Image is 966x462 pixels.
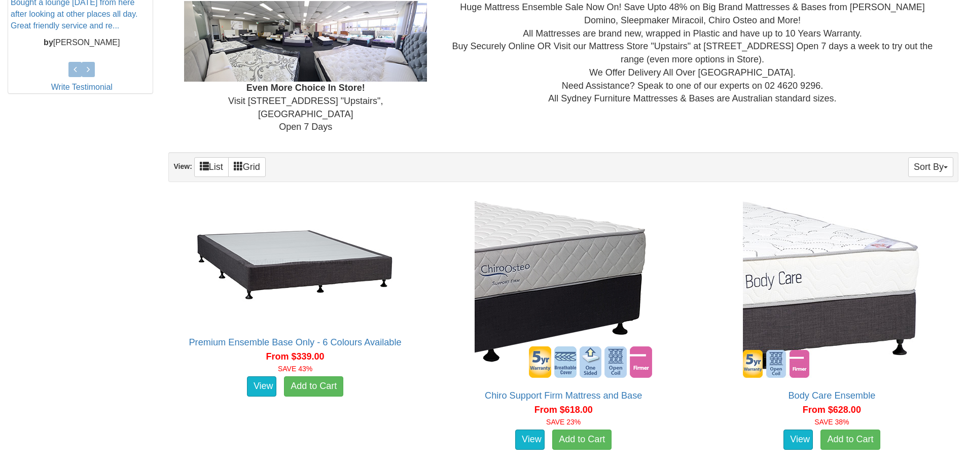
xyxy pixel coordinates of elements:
[740,198,923,380] img: Body Care Ensemble
[247,376,276,397] a: View
[278,365,312,373] font: SAVE 43%
[51,83,113,91] a: Write Testimonial
[783,430,813,450] a: View
[552,430,612,450] a: Add to Cart
[191,198,399,327] img: Premium Ensemble Base Only - 6 Colours Available
[189,337,401,347] a: Premium Ensemble Base Only - 6 Colours Available
[176,1,435,134] div: Visit [STREET_ADDRESS] "Upstairs", [GEOGRAPHIC_DATA] Open 7 Days
[435,1,950,105] div: Huge Mattress Ensemble Sale Now On! Save Upto 48% on Big Brand Mattresses & Bases from [PERSON_NA...
[485,390,642,401] a: Chiro Support Firm Mattress and Base
[546,418,581,426] font: SAVE 23%
[534,405,593,415] span: From $618.00
[803,405,861,415] span: From $628.00
[246,83,365,93] b: Even More Choice In Store!
[788,390,875,401] a: Body Care Ensemble
[228,157,266,177] a: Grid
[284,376,343,397] a: Add to Cart
[472,198,655,380] img: Chiro Support Firm Mattress and Base
[515,430,545,450] a: View
[266,351,325,362] span: From $339.00
[11,37,153,49] p: [PERSON_NAME]
[173,162,192,170] strong: View:
[44,38,53,47] b: by
[194,157,229,177] a: List
[820,430,880,450] a: Add to Cart
[908,157,953,177] button: Sort By
[814,418,849,426] font: SAVE 38%
[184,1,427,82] img: Showroom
